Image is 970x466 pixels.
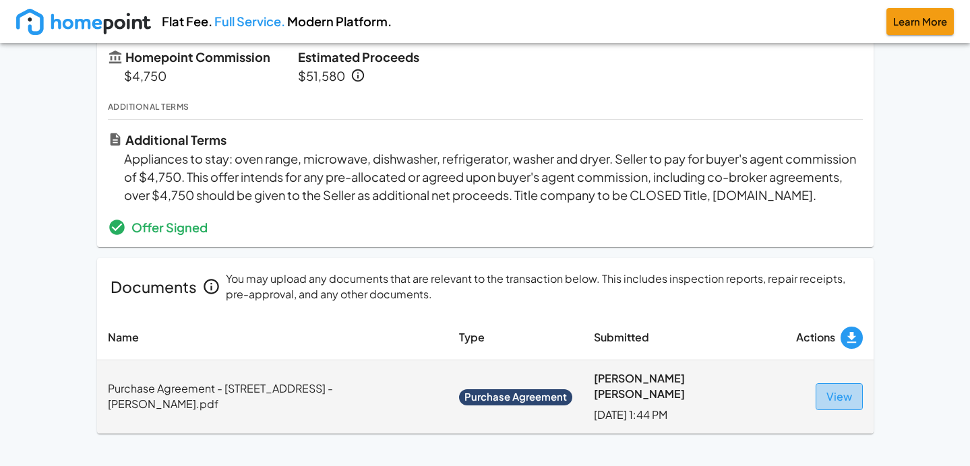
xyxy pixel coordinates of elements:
span: Full Service. [214,13,285,29]
p: Homepoint Commission [125,48,270,66]
p: Estimated Proceeds [298,48,546,66]
p: Type [459,330,572,345]
p: Appliances to stay: oven range, microwave, dishwasher, refrigerator, washer and dryer. Seller to ... [124,149,863,205]
p: Name [108,330,437,345]
p: Offer Signed [131,218,208,236]
h6: Documents [111,275,197,300]
p: $4,750 [124,67,293,85]
p: Flat Fee. Modern Platform. [162,12,392,30]
button: Download All as PDF [841,327,863,349]
h6: Additional Terms [108,101,863,114]
p: Actions [796,330,835,345]
p: Additional Terms [125,131,226,149]
button: Learn More [886,8,954,35]
p: Submitted [594,330,775,345]
img: new_logo_light.png [16,9,151,35]
p: [PERSON_NAME] [PERSON_NAME] [594,371,775,402]
button: View [816,383,863,410]
p: [DATE] 1:44 PM [594,407,775,423]
p: $51,580 [298,67,345,85]
td: Purchase Agreement - [STREET_ADDRESS] - [PERSON_NAME].pdf [97,360,448,434]
p: You may upload any documents that are relevant to the transaction below. This includes inspection... [226,271,860,302]
a: View [816,388,863,402]
span: Purchase Agreement [459,390,572,404]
